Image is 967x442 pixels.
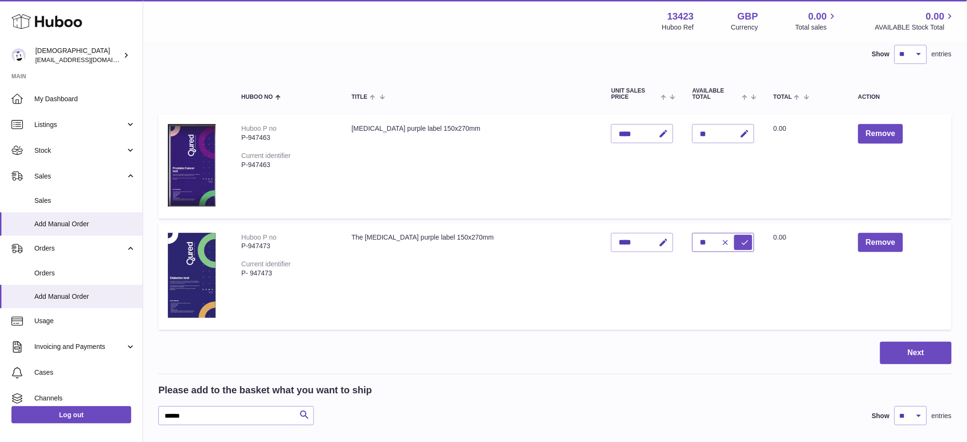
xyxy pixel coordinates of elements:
[241,242,333,251] div: P-947473
[34,269,135,278] span: Orders
[738,10,758,23] strong: GBP
[168,233,216,318] img: The Diabetes purple label 150x270mm
[34,196,135,205] span: Sales
[858,233,903,253] button: Remove
[11,406,131,423] a: Log out
[858,124,903,144] button: Remove
[241,269,333,278] div: P- 947473
[34,368,135,377] span: Cases
[11,48,26,63] img: internalAdmin-13423@internal.huboo.com
[692,88,739,100] span: AVAILABLE Total
[241,125,277,132] div: Huboo P no
[241,133,333,142] div: P-947463
[34,95,135,104] span: My Dashboard
[34,120,125,129] span: Listings
[34,394,135,403] span: Channels
[241,233,277,241] div: Huboo P no
[872,50,890,59] label: Show
[773,233,786,241] span: 0.00
[34,292,135,301] span: Add Manual Order
[34,146,125,155] span: Stock
[34,220,135,229] span: Add Manual Order
[731,23,759,32] div: Currency
[342,223,602,330] td: The [MEDICAL_DATA] purple label 150x270mm
[932,411,952,421] span: entries
[342,115,602,218] td: [MEDICAL_DATA] purple label 150x270mm
[858,94,942,100] div: Action
[34,342,125,351] span: Invoicing and Payments
[875,10,956,32] a: 0.00 AVAILABLE Stock Total
[168,124,216,207] img: Prostate Cancer purple label 150x270mm
[932,50,952,59] span: entries
[611,88,658,100] span: Unit Sales Price
[241,94,273,100] span: Huboo no
[35,46,121,64] div: [DEMOGRAPHIC_DATA]
[241,152,291,159] div: Current identifier
[241,260,291,268] div: Current identifier
[795,10,838,32] a: 0.00 Total sales
[35,56,140,63] span: [EMAIL_ADDRESS][DOMAIN_NAME]
[34,316,135,326] span: Usage
[34,244,125,253] span: Orders
[795,23,838,32] span: Total sales
[875,23,956,32] span: AVAILABLE Stock Total
[880,342,952,364] button: Next
[34,172,125,181] span: Sales
[926,10,945,23] span: 0.00
[662,23,694,32] div: Huboo Ref
[809,10,827,23] span: 0.00
[158,384,372,397] h2: Please add to the basket what you want to ship
[773,125,786,132] span: 0.00
[667,10,694,23] strong: 13423
[773,94,792,100] span: Total
[241,160,333,169] div: P-947463
[352,94,367,100] span: Title
[872,411,890,421] label: Show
